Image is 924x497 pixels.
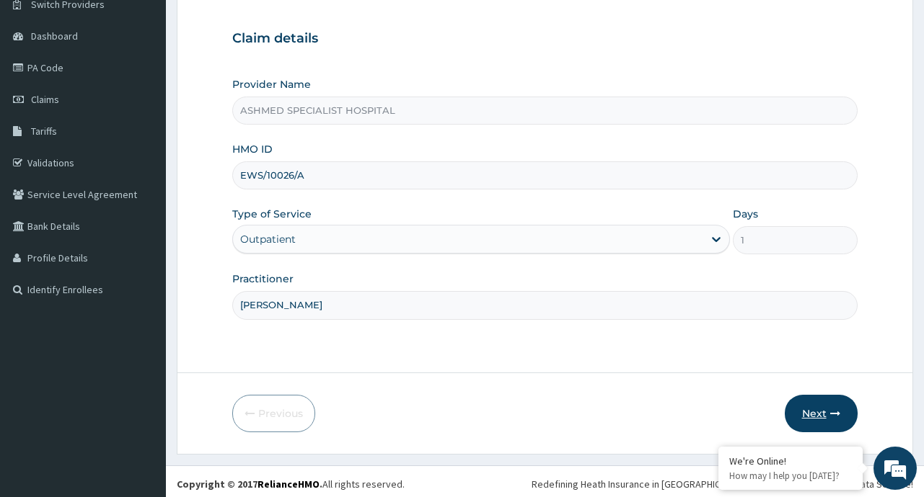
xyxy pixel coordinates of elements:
[31,93,59,106] span: Claims
[232,395,315,432] button: Previous
[532,477,913,491] div: Redefining Heath Insurance in [GEOGRAPHIC_DATA] using Telemedicine and Data Science!
[232,161,857,189] input: Enter HMO ID
[733,207,758,221] label: Days
[232,291,857,319] input: Enter Name
[237,7,271,42] div: Minimize live chat window
[258,478,320,491] a: RelianceHMO
[84,154,199,300] span: We're online!
[31,125,57,138] span: Tariffs
[232,77,311,91] label: Provider Name
[31,30,78,42] span: Dashboard
[729,470,852,482] p: How may I help you today?
[7,339,275,389] textarea: Type your message and hit 'Enter'
[240,232,296,246] div: Outpatient
[27,72,58,108] img: d_794563401_company_1708531726252_794563401
[232,207,312,221] label: Type of Service
[729,455,852,467] div: We're Online!
[232,142,273,156] label: HMO ID
[177,478,322,491] strong: Copyright © 2017 .
[232,272,294,286] label: Practitioner
[75,81,242,99] div: Chat with us now
[785,395,858,432] button: Next
[232,31,857,47] h3: Claim details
